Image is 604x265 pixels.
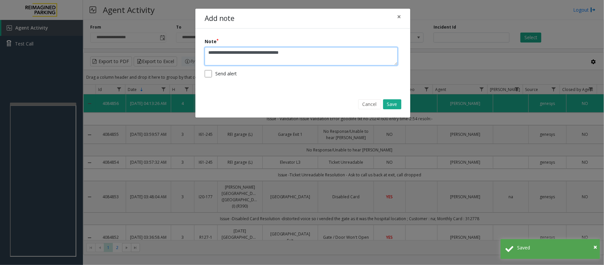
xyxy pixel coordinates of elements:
label: Note [205,38,219,45]
button: Cancel [358,99,381,109]
button: Close [392,9,406,25]
button: Save [383,99,401,109]
h4: Add note [205,13,235,24]
span: × [397,12,401,21]
button: Close [593,242,597,252]
span: × [593,242,597,251]
div: Saved [517,244,595,251]
label: Send alert [215,70,237,77]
